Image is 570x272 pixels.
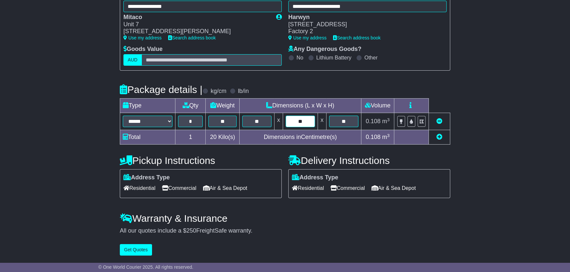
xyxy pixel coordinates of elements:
label: Address Type [292,174,338,181]
span: Air & Sea Depot [203,183,247,193]
h4: Delivery Instructions [288,155,450,166]
td: x [318,113,326,130]
td: 1 [175,130,206,145]
div: Unit 7 [123,21,270,28]
span: Commercial [162,183,196,193]
span: Residential [123,183,155,193]
td: Dimensions (L x W x H) [239,99,361,113]
h4: Warranty & Insurance [120,213,450,224]
td: Volume [361,99,394,113]
label: Goods Value [123,46,163,53]
label: Other [364,55,377,61]
td: Total [120,130,175,145]
span: Residential [292,183,324,193]
label: Any Dangerous Goods? [288,46,361,53]
td: Type [120,99,175,113]
div: Mitaco [123,14,270,21]
span: © One World Courier 2025. All rights reserved. [98,264,194,270]
label: Lithium Battery [316,55,351,61]
label: AUD [123,54,142,66]
div: All our quotes include a $ FreightSafe warranty. [120,227,450,235]
div: [STREET_ADDRESS] [288,21,440,28]
span: 0.108 [366,118,380,125]
span: 0.108 [366,134,380,140]
label: No [297,55,303,61]
span: Air & Sea Depot [372,183,416,193]
label: Address Type [123,174,170,181]
a: Add new item [436,134,442,140]
a: Remove this item [436,118,442,125]
span: 250 [186,227,196,234]
span: 20 [210,134,217,140]
td: Kilo(s) [206,130,239,145]
td: Weight [206,99,239,113]
span: Commercial [330,183,365,193]
label: lb/in [238,88,249,95]
a: Use my address [123,35,162,40]
h4: Pickup Instructions [120,155,282,166]
button: Get Quotes [120,244,152,256]
td: x [274,113,283,130]
div: Factory 2 [288,28,440,35]
span: m [382,134,390,140]
a: Search address book [333,35,380,40]
sup: 3 [387,133,390,138]
label: kg/cm [211,88,226,95]
a: Use my address [288,35,326,40]
h4: Package details | [120,84,202,95]
a: Search address book [168,35,216,40]
td: Qty [175,99,206,113]
div: Harwyn [288,14,440,21]
div: [STREET_ADDRESS][PERSON_NAME] [123,28,270,35]
sup: 3 [387,117,390,122]
span: m [382,118,390,125]
td: Dimensions in Centimetre(s) [239,130,361,145]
